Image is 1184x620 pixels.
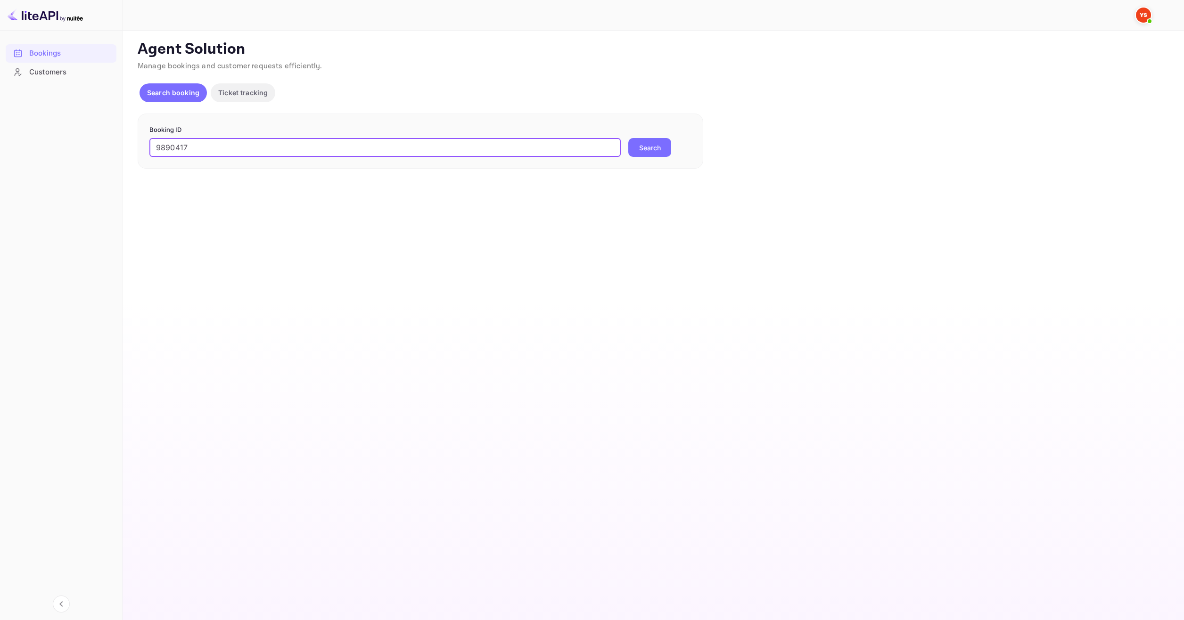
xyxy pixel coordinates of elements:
[628,138,671,157] button: Search
[138,61,322,71] span: Manage bookings and customer requests efficiently.
[6,63,116,82] div: Customers
[53,596,70,612] button: Collapse navigation
[149,138,621,157] input: Enter Booking ID (e.g., 63782194)
[138,40,1167,59] p: Agent Solution
[147,88,199,98] p: Search booking
[6,44,116,63] div: Bookings
[6,63,116,81] a: Customers
[1136,8,1151,23] img: Yandex Support
[29,67,112,78] div: Customers
[8,8,83,23] img: LiteAPI logo
[29,48,112,59] div: Bookings
[218,88,268,98] p: Ticket tracking
[149,125,691,135] p: Booking ID
[6,44,116,62] a: Bookings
